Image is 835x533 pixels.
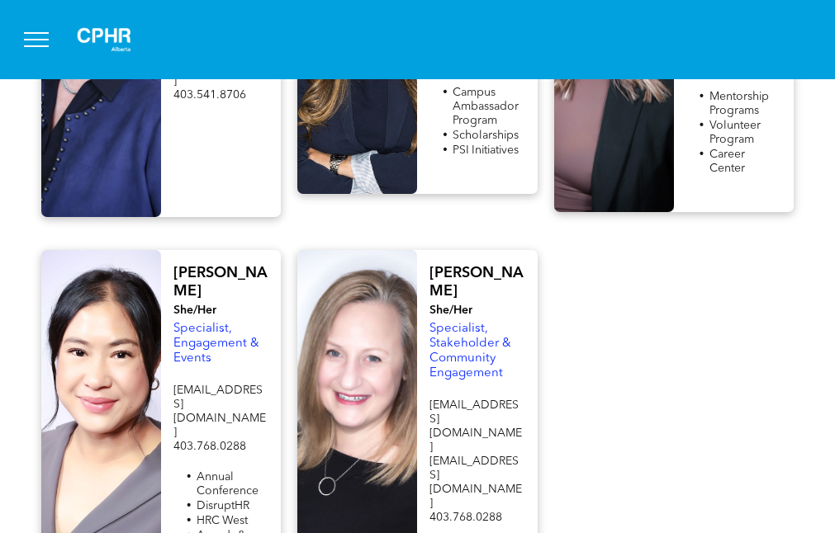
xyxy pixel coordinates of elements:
[453,144,519,156] span: PSI Initiatives
[173,441,246,452] span: 403.768.0288
[429,304,472,316] span: She/Her
[197,471,259,497] span: Annual Conference
[429,399,522,453] span: [EMAIL_ADDRESS][DOMAIN_NAME]
[709,91,769,116] span: Mentorship Programs
[173,89,246,101] span: 403.541.8706
[173,323,259,365] span: Specialist, Engagement & Events
[429,512,502,523] span: 403.768.0288
[709,120,761,145] span: Volunteer Program
[63,13,145,66] img: A white background with a few lines on it
[453,87,519,126] span: Campus Ambassador Program
[453,130,519,141] span: Scholarships
[173,384,266,438] span: [EMAIL_ADDRESS][DOMAIN_NAME]
[197,515,248,526] span: HRC West
[429,455,522,509] span: [EMAIL_ADDRESS][DOMAIN_NAME]
[429,266,524,299] span: [PERSON_NAME]
[173,304,216,316] span: She/Her
[709,149,745,174] span: Career Center
[197,500,249,512] span: DisruptHR
[429,323,511,380] span: Specialist, Stakeholder & Community Engagement
[173,266,268,299] span: [PERSON_NAME]
[15,18,58,61] button: menu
